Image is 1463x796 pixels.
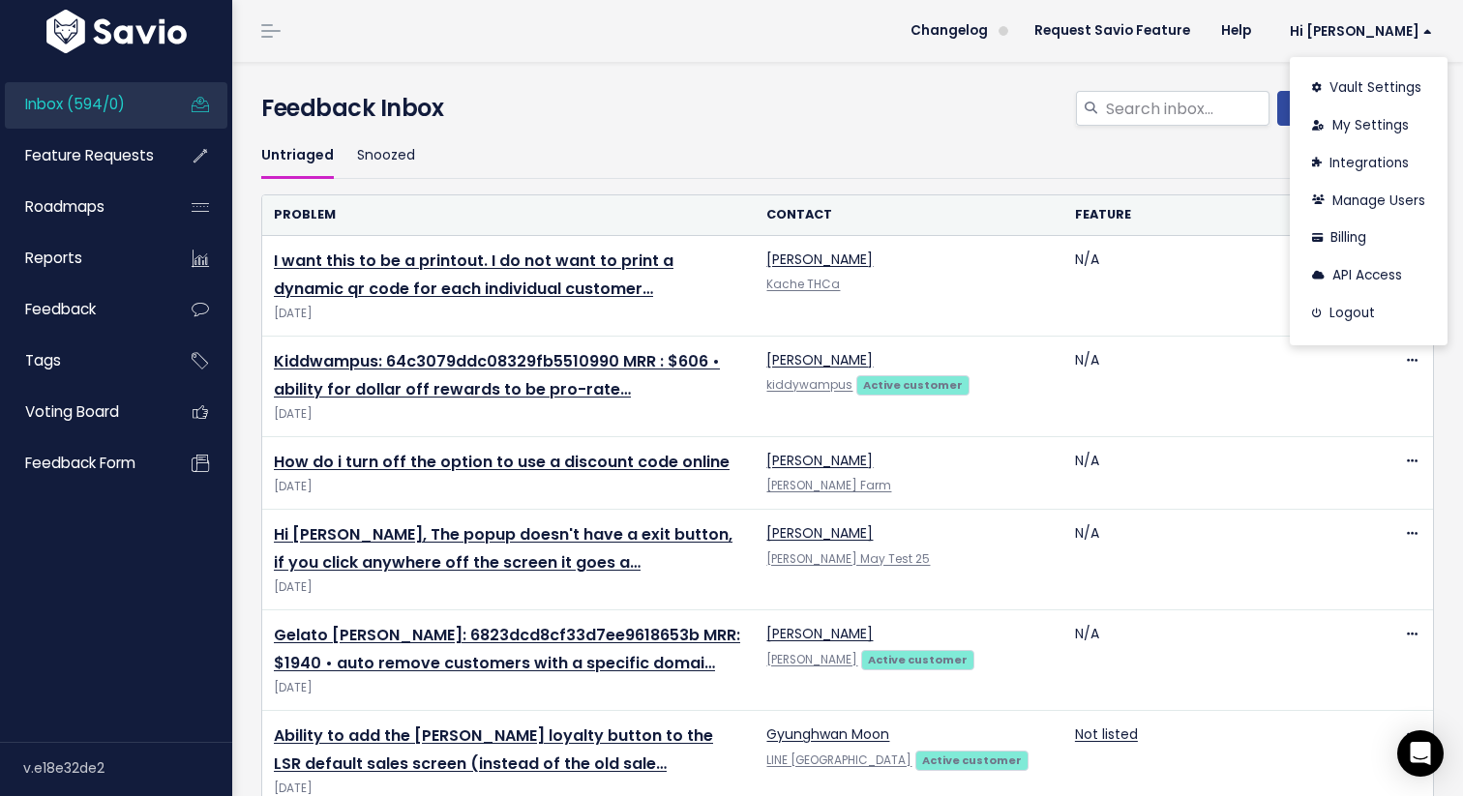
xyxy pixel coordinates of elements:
a: LINE [GEOGRAPHIC_DATA] [766,752,911,768]
th: Problem [262,195,755,235]
a: Kiddwampus: 64c3079ddc08329fb5510990 MRR : $606 • ability for dollar off rewards to be pro-rate… [274,350,720,400]
span: Inbox (594/0) [25,94,125,114]
a: Ability to add the [PERSON_NAME] loyalty button to the LSR default sales screen (instead of the o... [274,724,713,775]
td: N/A [1063,437,1371,510]
span: Voting Board [25,401,119,422]
a: Voting Board [5,390,161,434]
a: Billing [1298,220,1440,257]
td: N/A [1063,236,1371,337]
img: logo-white.9d6f32f41409.svg [42,10,192,53]
a: Roadmaps [5,185,161,229]
a: Snoozed [357,133,415,179]
span: Hi [PERSON_NAME] [1290,24,1432,39]
td: N/A [1063,510,1371,610]
a: My Settings [1298,107,1440,145]
span: Feedback form [25,453,135,473]
a: [PERSON_NAME] [766,652,857,667]
div: Hi [PERSON_NAME] [1290,57,1448,345]
th: Contact [755,195,1062,235]
a: Feedback [5,287,161,332]
span: Reports [25,248,82,268]
a: Logout [1298,295,1440,333]
a: Hi [PERSON_NAME] [1267,16,1448,46]
span: Tags [25,350,61,370]
h4: Feedback Inbox [261,91,1434,126]
a: [PERSON_NAME] [766,451,873,470]
a: Feature Requests [5,133,161,178]
a: [PERSON_NAME] [766,523,873,543]
span: Feature Requests [25,145,154,165]
a: Vault Settings [1298,70,1440,107]
a: Help [1206,16,1267,45]
a: Request Savio Feature [1019,16,1206,45]
a: New Feedback [1277,91,1434,126]
td: N/A [1063,337,1371,437]
a: API Access [1298,257,1440,295]
a: I want this to be a printout. I do not want to print a dynamic qr code for each individual customer… [274,250,673,300]
a: How do i turn off the option to use a discount code online [274,451,730,473]
td: N/A [1063,610,1371,711]
input: Search inbox... [1104,91,1269,126]
a: [PERSON_NAME] [766,624,873,643]
a: Active customer [861,649,973,668]
a: [PERSON_NAME] Farm [766,478,891,493]
span: [DATE] [274,404,743,425]
span: Changelog [911,24,988,38]
span: [DATE] [274,477,743,497]
strong: Active customer [868,652,968,667]
a: Active customer [856,374,969,394]
strong: Active customer [863,377,963,393]
a: [PERSON_NAME] [766,350,873,369]
span: [DATE] [274,678,743,698]
a: Integrations [1298,144,1440,182]
a: Inbox (594/0) [5,82,161,127]
a: Gyunghwan Moon [766,724,889,744]
span: [DATE] [274,304,743,324]
a: Untriaged [261,133,334,179]
span: [DATE] [274,577,743,598]
ul: Filter feature requests [261,133,1434,179]
a: Active customer [915,750,1028,769]
a: Feedback form [5,441,161,486]
div: v.e18e32de2 [23,743,232,793]
strong: Active customer [922,752,1022,768]
a: [PERSON_NAME] May Test 25 [766,551,930,567]
span: Roadmaps [25,196,104,217]
a: Manage Users [1298,182,1440,220]
a: Hi [PERSON_NAME], The popup doesn't have a exit button, if you click anywhere off the screen it g... [274,523,732,574]
a: [PERSON_NAME] [766,250,873,269]
a: Not listed [1075,724,1138,744]
a: Tags [5,339,161,383]
a: Reports [5,236,161,280]
span: Feedback [25,299,96,319]
a: Gelato [PERSON_NAME]: 6823dcd8cf33d7ee9618653b MRR: $1940 • auto remove customers with a specific... [274,624,740,674]
a: kiddywampus [766,377,852,393]
th: Feature [1063,195,1371,235]
div: Open Intercom Messenger [1397,730,1444,777]
a: Kache THCa [766,277,840,292]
